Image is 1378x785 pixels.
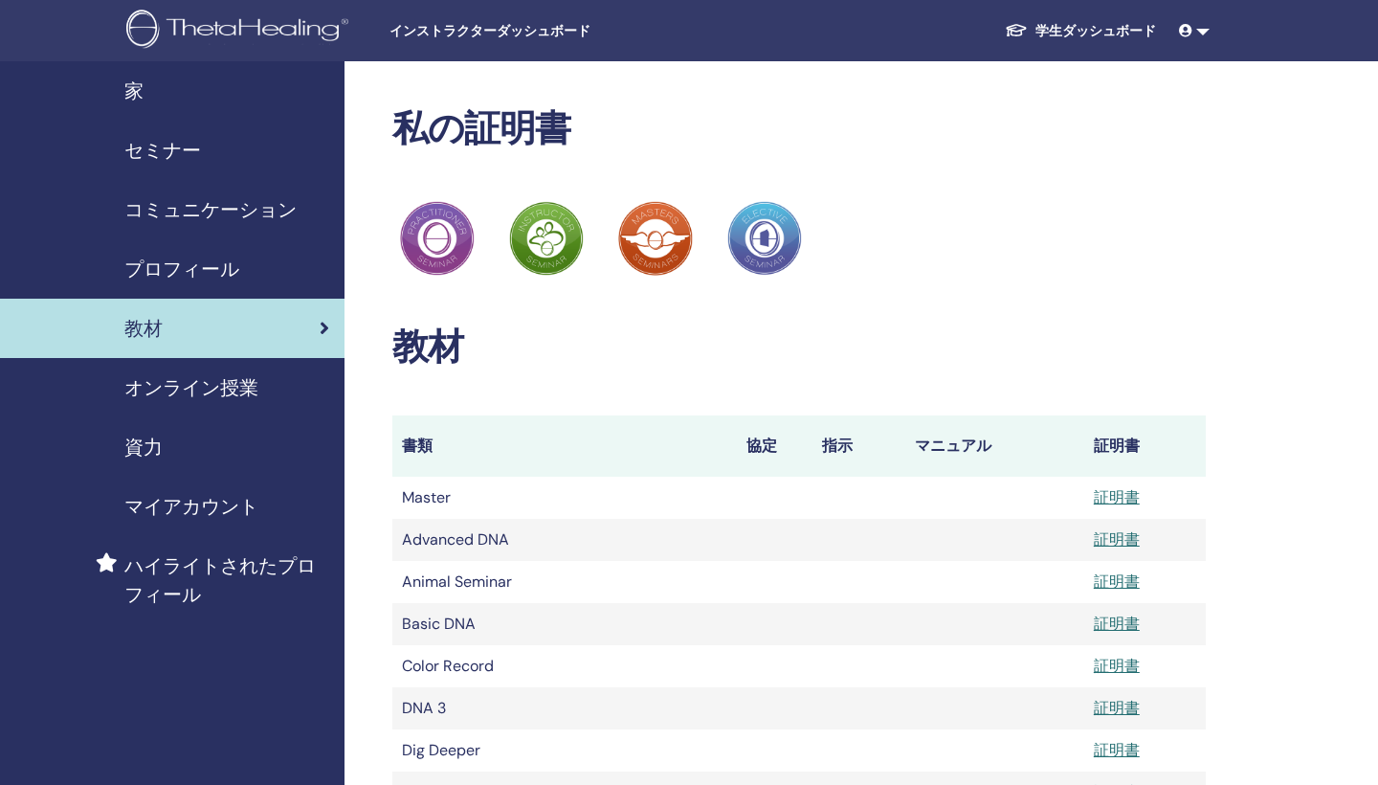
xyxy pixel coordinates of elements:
td: Advanced DNA [392,519,737,561]
td: Color Record [392,645,737,687]
span: 教材 [124,314,163,343]
a: 証明書 [1094,740,1140,760]
th: 協定 [737,415,812,477]
img: graduation-cap-white.svg [1005,22,1028,38]
a: 学生ダッシュボード [989,13,1171,49]
span: オンライン授業 [124,373,258,402]
span: ハイライトされたプロフィール [124,551,329,609]
td: Master [392,477,737,519]
span: セミナー [124,136,201,165]
td: Animal Seminar [392,561,737,603]
img: Practitioner [400,201,475,276]
span: コミュニケーション [124,195,297,224]
span: マイアカウント [124,492,258,521]
td: Dig Deeper [392,729,737,772]
a: 証明書 [1094,529,1140,549]
a: 証明書 [1094,656,1140,676]
h2: 教材 [392,325,1206,370]
th: 証明書 [1084,415,1206,477]
span: プロフィール [124,255,239,283]
a: 証明書 [1094,614,1140,634]
a: 証明書 [1094,572,1140,592]
a: 証明書 [1094,698,1140,718]
th: マニュアル [905,415,1084,477]
img: Practitioner [727,201,802,276]
span: インストラクターダッシュボード [389,21,677,41]
img: logo.png [126,10,355,53]
span: 家 [124,77,144,105]
td: Basic DNA [392,603,737,645]
h2: 私の証明書 [392,107,1206,151]
td: DNA 3 [392,687,737,729]
th: 指示 [812,415,905,477]
a: 証明書 [1094,487,1140,507]
span: 資力 [124,433,163,461]
img: Practitioner [509,201,584,276]
img: Practitioner [618,201,693,276]
th: 書類 [392,415,737,477]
